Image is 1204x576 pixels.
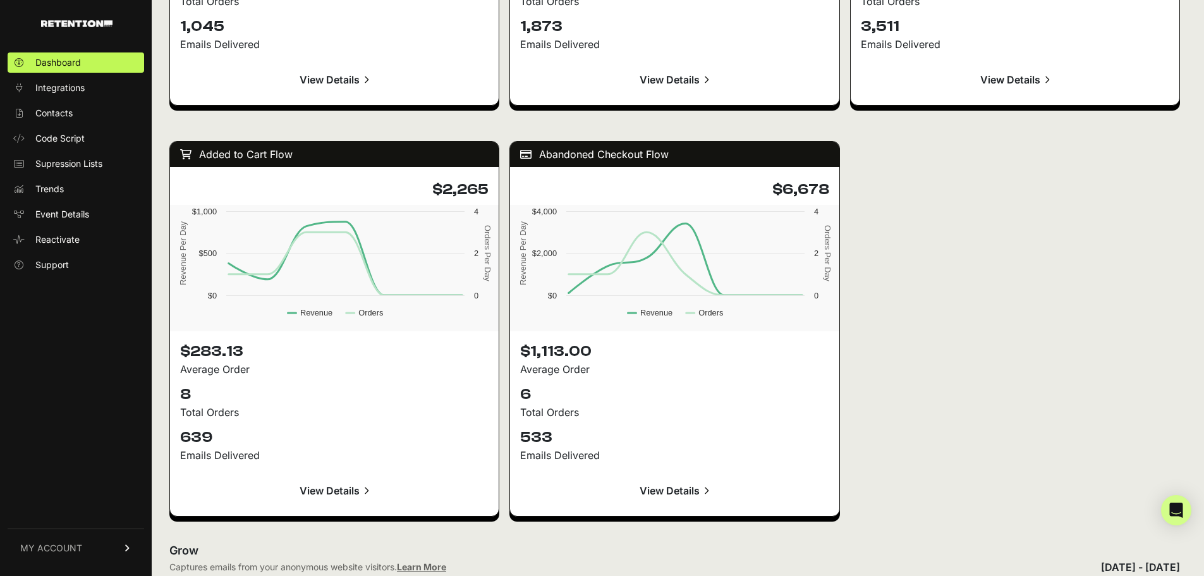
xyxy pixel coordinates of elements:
[20,542,82,555] span: MY ACCOUNT
[169,542,1180,560] h2: Grow
[548,291,557,300] text: $0
[474,291,478,300] text: 0
[814,248,818,258] text: 2
[8,52,144,73] a: Dashboard
[483,225,492,281] text: Orders Per Day
[180,64,489,95] a: View Details
[861,37,1169,52] div: Emails Delivered
[358,308,383,317] text: Orders
[180,405,489,420] div: Total Orders
[520,448,829,463] div: Emails Delivered
[520,475,829,506] a: View Details
[180,362,489,377] div: Average Order
[8,128,144,149] a: Code Script
[520,362,829,377] div: Average Order
[199,248,217,258] text: $500
[520,384,829,405] p: 6
[861,64,1169,95] a: View Details
[180,384,489,405] p: 8
[520,427,829,448] p: 533
[8,230,144,250] a: Reactivate
[8,103,144,123] a: Contacts
[180,16,489,37] p: 1,045
[180,37,489,52] div: Emails Delivered
[814,207,818,216] text: 4
[35,183,64,195] span: Trends
[8,204,144,224] a: Event Details
[35,259,69,271] span: Support
[518,221,528,285] text: Revenue Per Day
[8,529,144,567] a: MY ACCOUNT
[35,208,89,221] span: Event Details
[170,142,499,167] div: Added to Cart Flow
[8,78,144,98] a: Integrations
[35,56,81,69] span: Dashboard
[208,291,217,300] text: $0
[520,64,829,95] a: View Details
[35,82,85,94] span: Integrations
[35,157,102,170] span: Supression Lists
[823,225,832,281] text: Orders Per Day
[520,180,829,200] h4: $6,678
[1101,560,1180,575] div: [DATE] - [DATE]
[814,291,818,300] text: 0
[861,16,1169,37] p: 3,511
[474,207,478,216] text: 4
[474,248,478,258] text: 2
[520,37,829,52] div: Emails Delivered
[35,132,85,145] span: Code Script
[510,142,839,167] div: Abandoned Checkout Flow
[180,180,489,200] h4: $2,265
[8,154,144,174] a: Supression Lists
[520,405,829,420] div: Total Orders
[8,179,144,199] a: Trends
[532,248,557,258] text: $2,000
[180,427,489,448] p: 639
[178,221,188,285] text: Revenue Per Day
[180,341,489,362] p: $283.13
[520,16,829,37] p: 1,873
[1161,495,1191,525] div: Open Intercom Messenger
[520,341,829,362] p: $1,113.00
[169,561,446,573] div: Captures emails from your anonymous website visitors.
[180,475,489,506] a: View Details
[8,255,144,275] a: Support
[640,308,672,317] text: Revenue
[41,20,112,27] img: Retention.com
[180,448,489,463] div: Emails Delivered
[35,107,73,119] span: Contacts
[192,207,217,216] text: $1,000
[300,308,332,317] text: Revenue
[35,233,80,246] span: Reactivate
[699,308,724,317] text: Orders
[397,561,446,572] a: Learn More
[532,207,557,216] text: $4,000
